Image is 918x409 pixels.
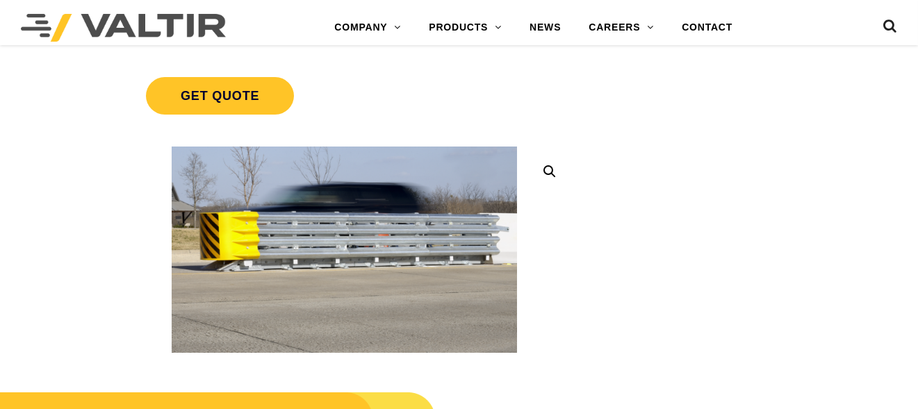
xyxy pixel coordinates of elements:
[320,14,415,42] a: COMPANY
[415,14,516,42] a: PRODUCTS
[114,60,575,131] a: Get Quote
[146,77,294,115] span: Get Quote
[668,14,746,42] a: CONTACT
[575,14,668,42] a: CAREERS
[21,14,226,42] img: Valtir
[516,14,575,42] a: NEWS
